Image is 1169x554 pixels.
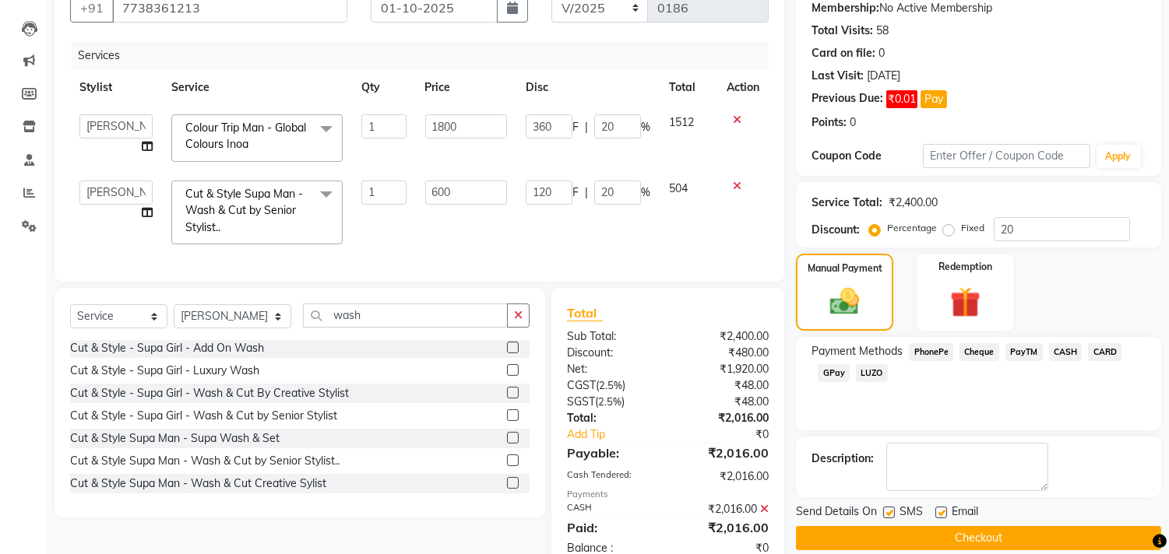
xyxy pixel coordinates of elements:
span: | [585,184,588,201]
div: ₹2,400.00 [889,195,938,211]
div: 58 [876,23,889,39]
span: CASH [1049,343,1083,361]
div: [DATE] [867,68,900,84]
div: ₹1,920.00 [668,361,781,377]
div: Cash Tendered: [555,468,668,485]
div: Card on file: [812,45,875,61]
th: Price [416,70,516,105]
a: x [248,137,255,151]
div: Cut & Style - Supa Girl - Wash & Cut By Creative Stylist [70,385,349,401]
th: Total [660,70,717,105]
div: Last Visit: [812,68,864,84]
div: Total Visits: [812,23,873,39]
span: Payment Methods [812,343,903,359]
input: Search or Scan [303,303,508,328]
div: Points: [812,114,847,131]
div: Description: [812,451,874,467]
span: 504 [669,181,688,195]
a: x [220,220,227,234]
a: Add Tip [555,426,687,443]
div: ₹2,016.00 [668,501,781,517]
img: _cash.svg [821,285,868,318]
div: CASH [555,501,668,517]
span: Email [952,503,978,523]
div: ₹2,016.00 [668,468,781,485]
span: 1512 [669,115,694,129]
span: GPay [818,364,850,382]
div: Discount: [555,345,668,361]
span: PhonePe [909,343,953,361]
div: ₹48.00 [668,394,781,410]
span: CGST [567,378,596,392]
span: ₹0.01 [886,90,917,108]
div: Total: [555,410,668,426]
div: ₹48.00 [668,377,781,394]
div: 0 [850,114,856,131]
span: CARD [1088,343,1121,361]
th: Action [717,70,769,105]
div: Sub Total: [555,328,668,345]
div: ₹0 [687,426,781,443]
div: 0 [879,45,885,61]
label: Fixed [961,221,984,235]
span: | [585,119,588,135]
div: Cut & Style - Supa Girl - Add On Wash [70,340,264,356]
span: SMS [900,503,923,523]
div: ₹2,400.00 [668,328,781,345]
div: ₹2,016.00 [668,444,781,462]
span: Total [567,305,603,321]
button: Apply [1097,145,1141,168]
label: Redemption [938,260,992,274]
div: Service Total: [812,195,882,211]
div: Payments [567,488,769,501]
div: ₹2,016.00 [668,410,781,426]
div: Cut & Style Supa Man - Wash & Cut Creative Sylist [70,475,326,492]
th: Disc [516,70,660,105]
span: Colour Trip Man - Global Colours Inoa [185,121,306,151]
div: ₹480.00 [668,345,781,361]
div: Cut & Style - Supa Girl - Luxury Wash [70,363,259,379]
div: ₹2,016.00 [668,518,781,537]
span: PayTM [1005,343,1043,361]
div: Previous Due: [812,90,883,108]
label: Manual Payment [808,261,882,275]
button: Checkout [796,526,1161,550]
span: Send Details On [796,503,877,523]
div: Coupon Code [812,148,923,164]
button: Pay [921,90,947,108]
span: LUZO [856,364,888,382]
input: Enter Offer / Coupon Code [923,144,1090,168]
div: Discount: [812,222,860,238]
label: Percentage [887,221,937,235]
div: Cut & Style Supa Man - Wash & Cut by Senior Stylist.. [70,453,340,469]
div: Payable: [555,444,668,462]
span: Cut & Style Supa Man - Wash & Cut by Senior Stylist.. [185,187,303,234]
div: ( ) [555,377,668,394]
th: Service [162,70,352,105]
div: Cut & Style - Supa Girl - Wash & Cut by Senior Stylist [70,408,337,424]
span: F [572,184,579,201]
div: ( ) [555,394,668,410]
span: F [572,119,579,135]
span: SGST [567,394,595,408]
th: Stylist [70,70,162,105]
span: 2.5% [598,395,621,408]
th: Qty [352,70,415,105]
div: Net: [555,361,668,377]
div: Paid: [555,518,668,537]
span: % [641,119,650,135]
div: Services [72,41,780,70]
span: 2.5% [599,379,622,391]
img: _gift.svg [941,283,990,321]
div: Cut & Style Supa Man - Supa Wash & Set [70,430,280,447]
span: % [641,184,650,201]
span: Cheque [959,343,999,361]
